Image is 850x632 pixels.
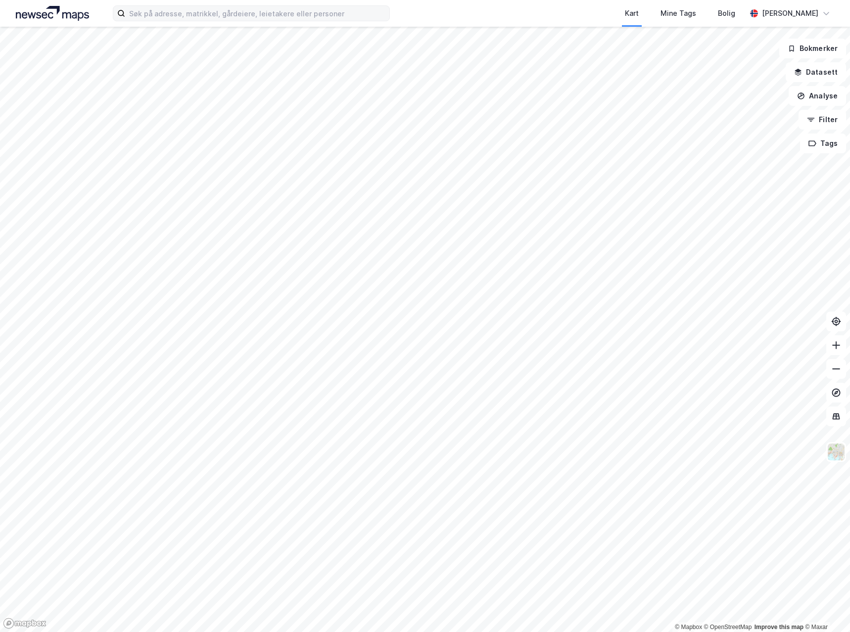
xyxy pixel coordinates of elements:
[801,585,850,632] iframe: Chat Widget
[125,6,389,21] input: Søk på adresse, matrikkel, gårdeiere, leietakere eller personer
[801,585,850,632] div: Kontrollprogram for chat
[661,7,696,19] div: Mine Tags
[675,624,702,631] a: Mapbox
[789,86,846,106] button: Analyse
[827,443,846,461] img: Z
[800,134,846,153] button: Tags
[786,62,846,82] button: Datasett
[16,6,89,21] img: logo.a4113a55bc3d86da70a041830d287a7e.svg
[625,7,639,19] div: Kart
[718,7,735,19] div: Bolig
[755,624,803,631] a: Improve this map
[704,624,752,631] a: OpenStreetMap
[779,39,846,58] button: Bokmerker
[762,7,818,19] div: [PERSON_NAME]
[3,618,47,629] a: Mapbox homepage
[799,110,846,130] button: Filter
